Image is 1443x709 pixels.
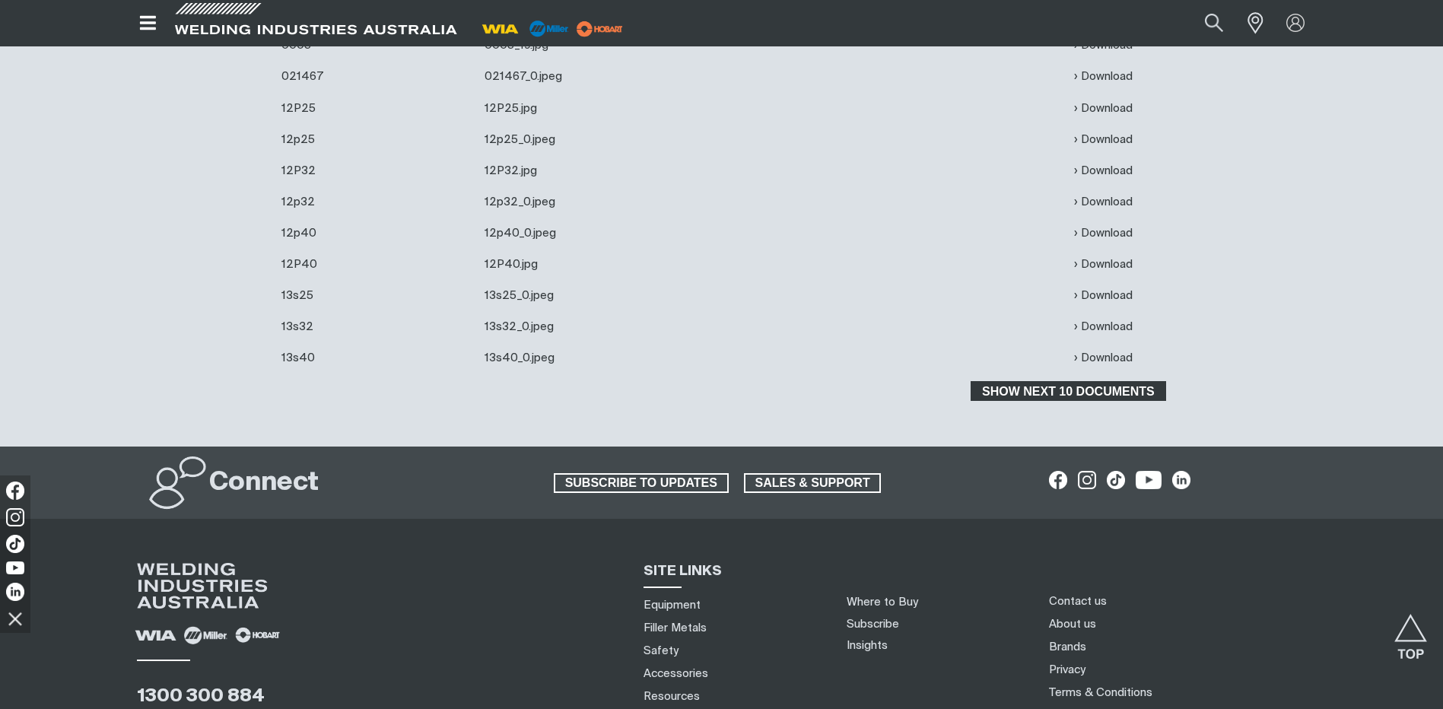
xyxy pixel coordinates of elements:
[1074,256,1133,273] a: Download
[1074,193,1133,211] a: Download
[644,564,722,578] span: SITE LINKS
[6,561,24,574] img: YouTube
[6,583,24,601] img: LinkedIn
[278,280,481,311] td: 13s25
[1049,593,1107,609] a: Contact us
[745,473,880,493] span: SALES & SUPPORT
[971,381,1165,401] button: Show next 10 documents
[572,23,628,34] a: miller
[644,688,700,704] a: Resources
[1074,287,1133,304] a: Download
[1074,162,1133,180] a: Download
[644,643,679,659] a: Safety
[1394,614,1428,648] button: Scroll to top
[555,473,727,493] span: SUBSCRIBE TO UPDATES
[744,473,882,493] a: SALES & SUPPORT
[1074,318,1133,335] a: Download
[847,618,899,630] a: Subscribe
[1049,685,1152,701] a: Terms & Conditions
[278,342,481,374] td: 13s40
[2,606,28,631] img: hide socials
[6,508,24,526] img: Instagram
[1188,6,1240,40] button: Search products
[1049,616,1096,632] a: About us
[278,155,481,186] td: 12P32
[644,597,701,613] a: Equipment
[972,381,1164,401] span: Show next 10 documents
[481,124,858,155] td: 12p25_0.jpeg
[6,482,24,500] img: Facebook
[481,342,858,374] td: 13s40_0.jpeg
[481,186,858,218] td: 12p32_0.jpeg
[1168,6,1239,40] input: Product name or item number...
[481,61,858,92] td: 021467_0.jpeg
[554,473,729,493] a: SUBSCRIBE TO UPDATES
[278,311,481,342] td: 13s32
[278,61,481,92] td: 021467
[278,93,481,124] td: 12P25
[1049,662,1085,678] a: Privacy
[644,666,708,682] a: Accessories
[209,466,319,500] h2: Connect
[572,17,628,40] img: miller
[278,124,481,155] td: 12p25
[847,596,918,608] a: Where to Buy
[137,687,265,705] a: 1300 300 884
[847,640,888,651] a: Insights
[481,218,858,249] td: 12p40_0.jpeg
[1074,68,1133,85] a: Download
[1074,131,1133,148] a: Download
[481,311,858,342] td: 13s32_0.jpeg
[481,93,858,124] td: 12P25.jpg
[6,535,24,553] img: TikTok
[1074,100,1133,117] a: Download
[278,186,481,218] td: 12p32
[644,620,707,636] a: Filler Metals
[481,280,858,311] td: 13s25_0.jpeg
[1074,224,1133,242] a: Download
[481,249,858,280] td: 12P40.jpg
[481,155,858,186] td: 12P32.jpg
[638,593,828,707] nav: Sitemap
[1049,639,1086,655] a: Brands
[1074,349,1133,367] a: Download
[278,249,481,280] td: 12P40
[278,218,481,249] td: 12p40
